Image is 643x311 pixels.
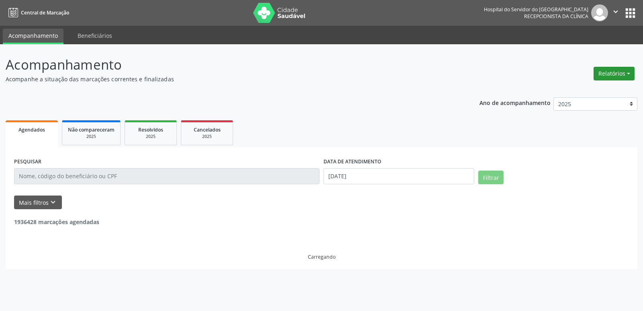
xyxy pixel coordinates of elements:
[479,97,551,107] p: Ano de acompanhamento
[14,196,62,210] button: Mais filtroskeyboard_arrow_down
[194,126,221,133] span: Cancelados
[21,9,69,16] span: Central de Marcação
[3,29,63,44] a: Acompanhamento
[324,156,381,168] label: DATA DE ATENDIMENTO
[611,7,620,16] i: 
[324,168,474,184] input: Selecione um intervalo
[14,156,41,168] label: PESQUISAR
[623,6,637,20] button: apps
[6,55,448,75] p: Acompanhamento
[49,198,57,207] i: keyboard_arrow_down
[138,126,163,133] span: Resolvidos
[6,75,448,83] p: Acompanhe a situação das marcações correntes e finalizadas
[18,126,45,133] span: Agendados
[6,6,69,19] a: Central de Marcação
[484,6,588,13] div: Hospital do Servidor do [GEOGRAPHIC_DATA]
[594,67,635,80] button: Relatórios
[14,218,99,226] strong: 1936428 marcações agendadas
[591,4,608,21] img: img
[608,4,623,21] button: 
[131,134,171,140] div: 2025
[308,253,336,260] div: Carregando
[524,13,588,20] span: Recepcionista da clínica
[14,168,319,184] input: Nome, código do beneficiário ou CPF
[478,171,504,184] button: Filtrar
[72,29,118,43] a: Beneficiários
[187,134,227,140] div: 2025
[68,126,115,133] span: Não compareceram
[68,134,115,140] div: 2025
